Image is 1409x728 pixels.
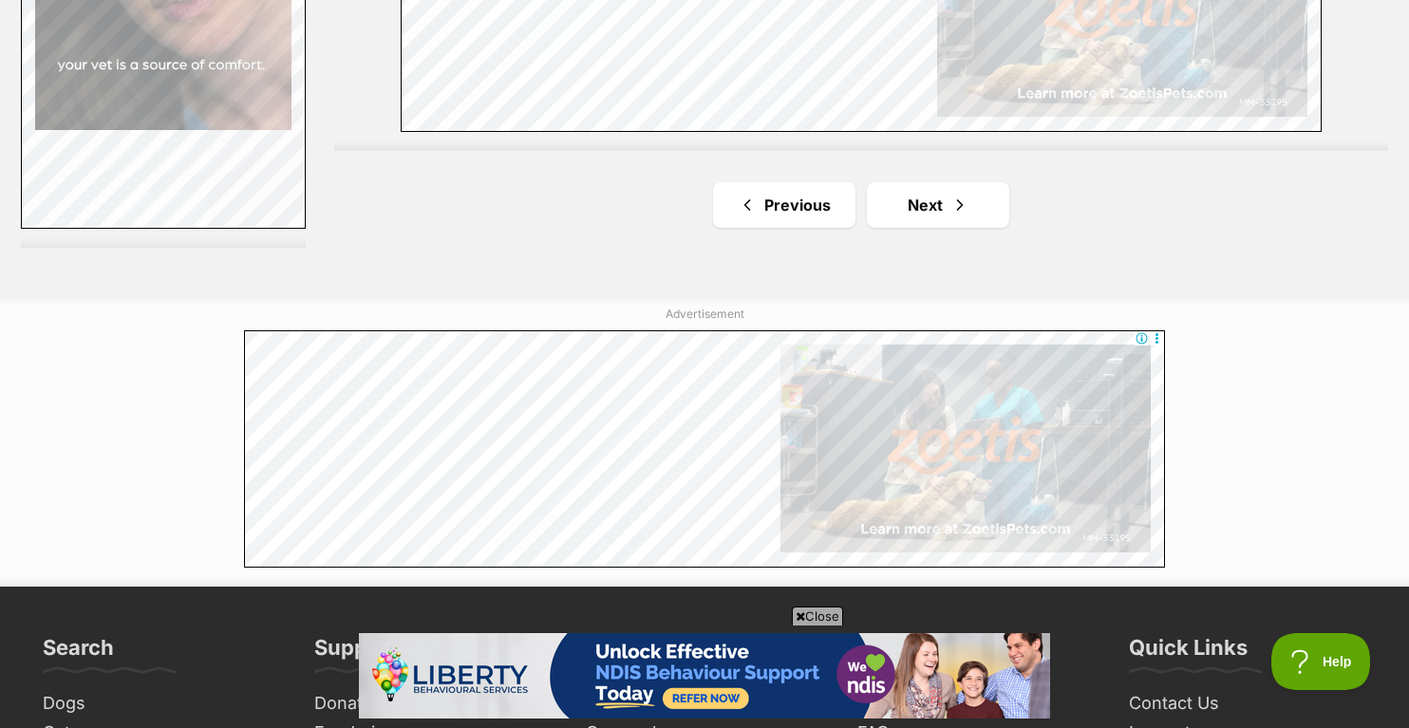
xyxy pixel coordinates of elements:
span: Close [792,607,843,625]
a: Donate [307,689,559,719]
iframe: Advertisement [359,633,1050,719]
nav: Pagination [334,182,1388,228]
a: Previous page [713,182,855,228]
iframe: Advertisement [244,330,1165,568]
a: Next page [867,182,1009,228]
a: Dogs [35,689,288,719]
h3: Support [314,634,397,672]
iframe: Help Scout Beacon - Open [1271,633,1371,690]
h3: Quick Links [1129,634,1248,672]
a: Contact Us [1121,689,1374,719]
h3: Search [43,634,114,672]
